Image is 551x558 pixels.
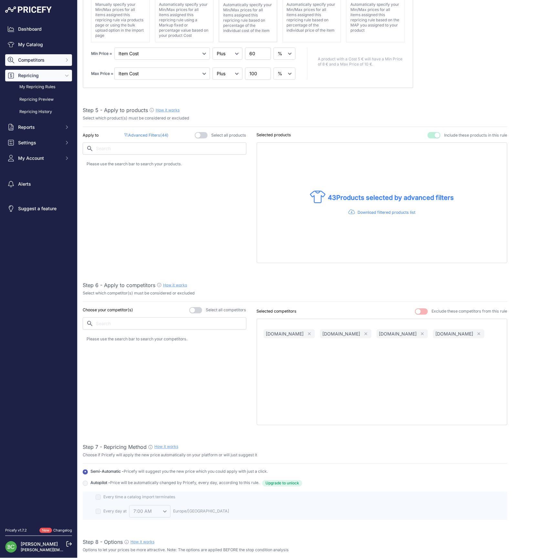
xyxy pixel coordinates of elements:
a: How it works [130,540,154,544]
p: [DOMAIN_NAME] [323,331,360,337]
a: Changelog [53,528,72,533]
p: [DOMAIN_NAME] [266,331,304,337]
strong: Min Price = [91,51,112,56]
p: [DOMAIN_NAME] [436,331,473,337]
span: Reports [18,124,60,130]
nav: Sidebar [5,23,72,520]
a: My Catalog [5,39,72,50]
span: 43 [328,194,337,201]
p: Advanced Filters [124,132,169,139]
input: 1 [245,47,271,60]
button: Repricing [5,70,72,81]
p: Options to let your prices be more attractive. Note: The options are applied BEFORE the stop cond... [83,547,507,553]
p: Automatically specify your Min/Max prices for all items assigned this repricing rule based on per... [287,2,337,33]
a: Dashboard [5,23,72,35]
span: Settings [18,139,60,146]
a: My Repricing Rules [5,81,72,93]
input: Search [83,317,246,330]
strong: Max Price = [91,71,113,76]
p: Automatically specify your Min/Max prices for all items assigned this repricing rule based on the... [350,2,401,33]
span: Upgrade to unlock [262,480,302,487]
a: How it works [154,444,178,449]
p: Selected competitors [257,308,297,315]
span: Step 6 - Apply to competitors [83,282,155,288]
p: Products selected by advanced filters [328,193,454,202]
span: Select all competitors [206,307,246,313]
p: Manually specify your Min/Max prices for all items assigned this repricing rule via products page... [95,2,146,38]
button: My Account [5,152,72,164]
p: A product with a Cost 5 € will have a Min Price of 8 € and a Max Price of 10 €. [318,57,405,67]
div: Pricefy v1.7.2 [5,528,27,533]
a: Suggest a feature [5,203,72,214]
span: Semi-Automatic - [90,469,268,474]
span: Select all products [212,132,246,139]
input: Search [83,142,246,155]
p: Select which product(s) must be considered or excluded [83,115,189,121]
p: Choose your competitor(s) [83,307,133,313]
span: Step 7 - Repricing Method [83,444,147,450]
span: Include these products in this rule [444,132,507,139]
p: Select which competitor(s) must be considered or excluded [83,290,195,296]
button: Competitors [5,54,72,66]
span: Step 5 - Apply to products [83,107,148,113]
span: New [39,528,52,533]
p: Automatically specify your Min/Max prices for all items assigned this repricing rule based on per... [223,2,273,33]
span: ( ) [160,133,169,138]
a: How it works [156,108,180,112]
p: Please use the search bar to search your products. [87,161,243,167]
p: Please use the search bar to search your competitors. [87,336,243,342]
a: Repricing Preview [5,94,72,105]
p: Selected products [257,132,291,138]
p: Download filtered products list [358,210,415,216]
span: 44 [162,133,167,138]
p: Apply to [83,132,99,139]
button: Settings [5,137,72,149]
span: Autopilot - [90,480,260,487]
span: Repricing [18,72,60,79]
p: Choose if Pricefy will apply the new price automatically on your platform or will just suggest it [83,452,507,459]
a: Repricing History [5,106,72,118]
img: Pricefy Logo [5,6,52,13]
a: How it works [163,283,187,287]
a: [PERSON_NAME] [21,542,58,547]
span: Pricefy will suggest you the new price which you could apply with just a click. [124,469,268,474]
span: Price will be automatically changed by Pricefy, every day, according to this rule. [110,480,260,485]
p: Automatically specify your Min/Max prices for all items assigned this repricing rule using a Mark... [159,2,210,38]
input: 1 [245,67,271,80]
button: Reports [5,121,72,133]
span: Step 8 - Options [83,539,123,545]
span: My Account [18,155,60,161]
a: [PERSON_NAME][EMAIL_ADDRESS][DOMAIN_NAME][PERSON_NAME] [21,548,152,553]
span: Exclude these competitors from this rule [432,308,507,315]
a: Alerts [5,178,72,190]
p: [DOMAIN_NAME] [379,331,417,337]
span: Competitors [18,57,60,63]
